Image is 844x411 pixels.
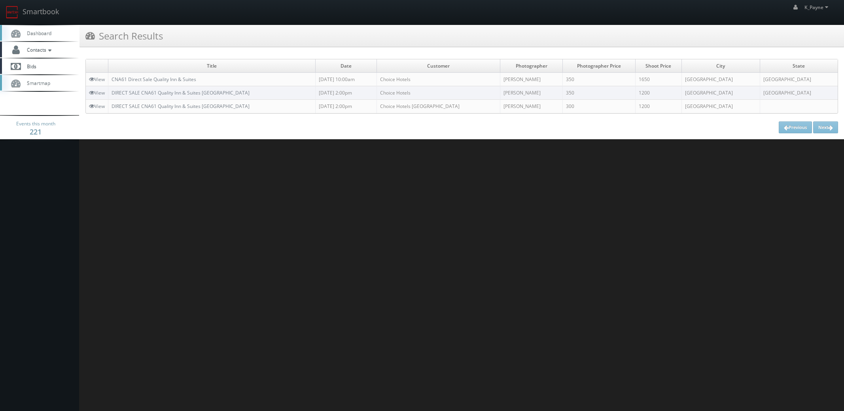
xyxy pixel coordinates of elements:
td: [DATE] 10:00am [315,73,377,86]
img: smartbook-logo.png [6,6,19,19]
td: Customer [377,59,500,73]
td: [GEOGRAPHIC_DATA] [760,73,838,86]
td: [DATE] 2:00pm [315,100,377,113]
td: [GEOGRAPHIC_DATA] [760,86,838,100]
td: [PERSON_NAME] [500,86,563,100]
h3: Search Results [85,29,163,43]
td: Choice Hotels [377,86,500,100]
span: Events this month [16,120,55,128]
span: Dashboard [23,30,51,36]
td: 350 [563,86,635,100]
td: Date [315,59,377,73]
td: Choice Hotels [377,73,500,86]
td: Photographer Price [563,59,635,73]
span: Bids [23,63,36,70]
a: CNA61 Direct Sale Quality Inn & Suites [112,76,196,83]
a: DIRECT SALE CNA61 Quality Inn & Suites [GEOGRAPHIC_DATA] [112,89,250,96]
span: Smartmap [23,80,50,86]
td: Shoot Price [635,59,681,73]
td: Title [108,59,316,73]
a: View [89,89,105,96]
td: 1200 [635,100,681,113]
td: Choice Hotels [GEOGRAPHIC_DATA] [377,100,500,113]
a: View [89,76,105,83]
td: [DATE] 2:00pm [315,86,377,100]
td: 1650 [635,73,681,86]
td: 350 [563,73,635,86]
td: Photographer [500,59,563,73]
td: 300 [563,100,635,113]
td: 1200 [635,86,681,100]
a: View [89,103,105,110]
td: [GEOGRAPHIC_DATA] [682,86,760,100]
a: DIRECT SALE CNA61 Quality Inn & Suites [GEOGRAPHIC_DATA] [112,103,250,110]
span: Contacts [23,46,53,53]
td: [PERSON_NAME] [500,100,563,113]
td: City [682,59,760,73]
td: [PERSON_NAME] [500,73,563,86]
strong: 221 [30,127,42,136]
span: K_Payne [804,4,831,11]
td: State [760,59,838,73]
td: [GEOGRAPHIC_DATA] [682,73,760,86]
td: [GEOGRAPHIC_DATA] [682,100,760,113]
